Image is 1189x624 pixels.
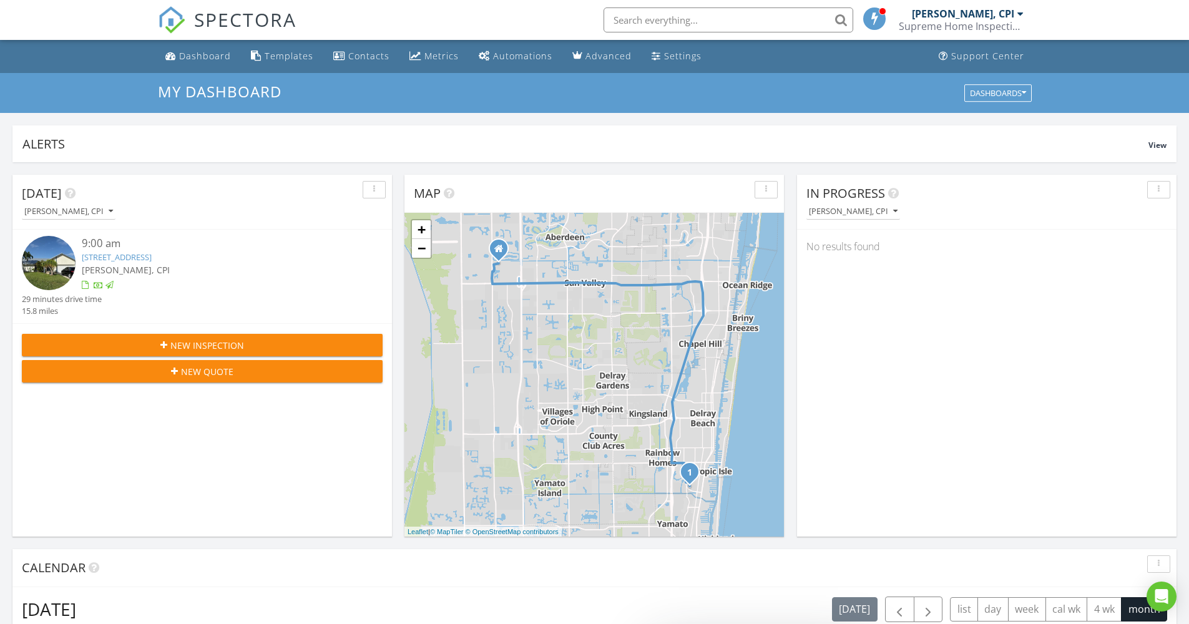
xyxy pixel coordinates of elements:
[912,7,1014,20] div: [PERSON_NAME], CPI
[899,20,1024,32] div: Supreme Home Inspections FL, Inc
[328,45,394,68] a: Contacts
[499,248,506,256] div: 8740 Cobblestone Point Circle, Boynton Beach FL 33472
[690,472,697,479] div: 620 Ibis Dr, Delray Beach, FL 33444
[797,230,1177,263] div: No results found
[22,293,102,305] div: 29 minutes drive time
[158,81,281,102] span: My Dashboard
[970,89,1026,97] div: Dashboards
[585,50,632,62] div: Advanced
[158,17,296,43] a: SPECTORA
[466,528,559,535] a: © OpenStreetMap contributors
[82,236,353,251] div: 9:00 am
[474,45,557,68] a: Automations (Basic)
[950,597,978,622] button: list
[22,236,76,290] img: image_processing202508288184a2q4.jpeg
[1008,597,1046,622] button: week
[977,597,1009,622] button: day
[1087,597,1122,622] button: 4 wk
[1121,597,1167,622] button: month
[22,185,62,202] span: [DATE]
[806,185,885,202] span: In Progress
[348,50,389,62] div: Contacts
[24,207,113,216] div: [PERSON_NAME], CPI
[412,220,431,239] a: Zoom in
[664,50,702,62] div: Settings
[170,339,244,352] span: New Inspection
[404,45,464,68] a: Metrics
[22,236,383,317] a: 9:00 am [STREET_ADDRESS] [PERSON_NAME], CPI 29 minutes drive time 15.8 miles
[914,597,943,622] button: Next month
[687,469,692,477] i: 1
[22,597,76,622] h2: [DATE]
[604,7,853,32] input: Search everything...
[22,305,102,317] div: 15.8 miles
[964,84,1032,102] button: Dashboards
[430,528,464,535] a: © MapTiler
[951,50,1024,62] div: Support Center
[806,203,900,220] button: [PERSON_NAME], CPI
[809,207,898,216] div: [PERSON_NAME], CPI
[179,50,231,62] div: Dashboard
[22,135,1148,152] div: Alerts
[404,527,562,537] div: |
[246,45,318,68] a: Templates
[647,45,707,68] a: Settings
[22,360,383,383] button: New Quote
[414,185,441,202] span: Map
[567,45,637,68] a: Advanced
[424,50,459,62] div: Metrics
[934,45,1029,68] a: Support Center
[22,559,86,576] span: Calendar
[408,528,428,535] a: Leaflet
[1148,140,1167,150] span: View
[160,45,236,68] a: Dashboard
[1045,597,1088,622] button: cal wk
[885,597,914,622] button: Previous month
[412,239,431,258] a: Zoom out
[832,597,878,622] button: [DATE]
[1147,582,1177,612] div: Open Intercom Messenger
[265,50,313,62] div: Templates
[22,203,115,220] button: [PERSON_NAME], CPI
[82,264,170,276] span: [PERSON_NAME], CPI
[158,6,185,34] img: The Best Home Inspection Software - Spectora
[22,334,383,356] button: New Inspection
[82,251,152,263] a: [STREET_ADDRESS]
[181,365,233,378] span: New Quote
[493,50,552,62] div: Automations
[194,6,296,32] span: SPECTORA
